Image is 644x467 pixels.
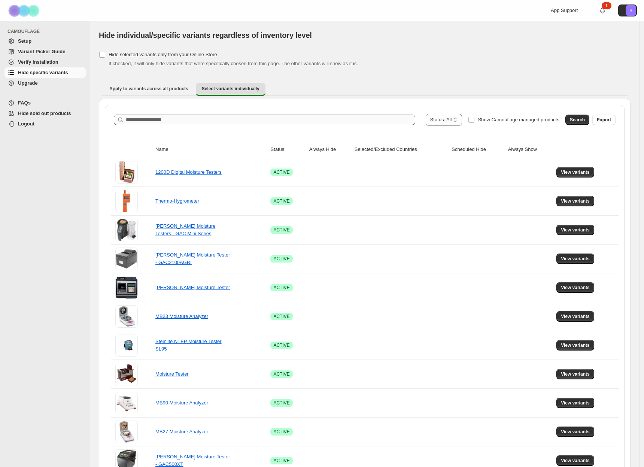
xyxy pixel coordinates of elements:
th: Always Show [506,141,554,158]
button: View variants [556,311,594,322]
span: Hide sold out products [18,110,71,116]
button: View variants [556,196,594,206]
span: Setup [18,38,31,44]
span: View variants [561,256,590,262]
a: MB90 Moisture Analyzer [155,400,208,406]
a: Setup [4,36,86,46]
span: ACTIVE [273,429,289,435]
th: Scheduled Hide [449,141,505,158]
span: Search [570,117,585,123]
span: Hide specific variants [18,70,68,75]
span: View variants [561,169,590,175]
img: MB90 Moisture Analyzer [115,392,138,414]
th: Selected/Excluded Countries [352,141,449,158]
button: Search [565,115,589,125]
img: Thermo-Hygrometer [115,190,138,212]
button: View variants [556,455,594,466]
a: Hide sold out products [4,108,86,119]
span: View variants [561,313,590,319]
span: Logout [18,121,34,127]
a: [PERSON_NAME] Moisture Tester - GAC2100AGRI [155,252,230,265]
span: Hide individual/specific variants regardless of inventory level [99,31,312,39]
span: View variants [561,429,590,435]
img: DICKEY-john International Moisture Tester [115,276,138,299]
button: View variants [556,167,594,178]
a: Variant Picker Guide [4,46,86,57]
span: Hide selected variants only from your Online Store [109,52,217,57]
text: S [629,8,632,13]
button: Select variants individually [196,83,265,96]
a: Thermo-Hygrometer [155,198,199,204]
a: Moisture Tester [155,371,189,377]
span: View variants [561,371,590,377]
button: View variants [556,282,594,293]
span: View variants [561,342,590,348]
img: MB23 Moisture Analyzer [115,305,138,328]
span: App Support [551,7,578,13]
a: Logout [4,119,86,129]
button: View variants [556,225,594,235]
span: Avatar with initials S [626,5,636,16]
th: Always Hide [307,141,352,158]
th: Status [268,141,307,158]
a: 1200D Digital Moisture Testers [155,169,222,175]
span: Verify Installation [18,59,58,65]
span: ACTIVE [273,285,289,291]
a: Upgrade [4,78,86,88]
img: Camouflage [6,0,43,21]
span: ACTIVE [273,169,289,175]
span: CAMOUFLAGE [7,28,86,34]
a: Steinlite NTEP Moisture Tester SL95 [155,339,222,352]
span: Variant Picker Guide [18,49,65,54]
a: 1 [599,7,606,14]
button: Apply to variants across all products [103,83,194,95]
span: ACTIVE [273,313,289,319]
span: ACTIVE [273,256,289,262]
span: ACTIVE [273,198,289,204]
a: [PERSON_NAME] Moisture Tester [155,285,230,290]
img: Moisture Tester [115,363,138,385]
span: ACTIVE [273,458,289,464]
span: Upgrade [18,80,38,86]
span: View variants [561,400,590,406]
a: FAQs [4,98,86,108]
a: MB27 Moisture Analyzer [155,429,208,434]
a: [PERSON_NAME] Moisture Testers - GAC Mini Series [155,223,215,236]
button: Avatar with initials S [618,4,637,16]
span: ACTIVE [273,227,289,233]
a: [PERSON_NAME] Moisture Tester - GAC500XT [155,454,230,467]
span: FAQs [18,100,31,106]
th: Name [153,141,268,158]
button: Export [592,115,616,125]
a: Verify Installation [4,57,86,67]
img: DICKEY-john Farm Moisture Tester - GAC2100AGRI [115,248,138,270]
span: View variants [561,458,590,464]
span: ACTIVE [273,342,289,348]
span: ACTIVE [273,371,289,377]
span: View variants [561,227,590,233]
img: DICKEY-john Handheld Moisture Testers - GAC Mini Series [115,219,138,241]
div: 1 [602,2,611,9]
span: If checked, it will only hide variants that were specifically chosen from this page. The other va... [109,61,358,66]
span: View variants [561,198,590,204]
span: Export [597,117,611,123]
span: ACTIVE [273,400,289,406]
span: Select variants individually [202,86,259,92]
button: View variants [556,398,594,408]
button: View variants [556,340,594,351]
button: View variants [556,254,594,264]
span: Apply to variants across all products [109,86,188,92]
span: View variants [561,285,590,291]
img: MB27 Moisture Analyzer [115,421,138,443]
button: View variants [556,369,594,379]
span: Show Camouflage managed products [478,117,559,122]
a: MB23 Moisture Analyzer [155,313,208,319]
a: Hide specific variants [4,67,86,78]
button: View variants [556,427,594,437]
img: 1200D Digital Moisture Testers [115,161,138,184]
